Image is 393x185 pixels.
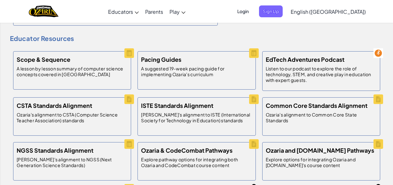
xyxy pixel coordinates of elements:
[134,48,259,93] a: Pacing Guides A suggested 19-week pacing guide for implementing Ozaria's curriculum
[166,3,189,20] a: Play
[17,112,128,123] p: Ozaria's alignment to CSTA (Computer Science Teacher Association) standards
[291,8,366,15] span: English ([GEOGRAPHIC_DATA])
[134,139,259,184] a: Ozaria & CodeCombat Pathways Explore pathway options for integrating both Ozaria and CodeCombat c...
[10,139,134,184] a: NGSS Standards Alignment [PERSON_NAME]'s alignment to NGSS (Next Generation Science Standards)
[259,94,383,139] a: Common Core Standards Alignment Ozaria's alignment to Common Core State Standards
[169,8,180,15] span: Play
[141,66,252,77] p: A suggested 19-week pacing guide for implementing Ozaria's curriculum
[259,48,383,94] a: EdTech Adventures Podcast Listen to our podcast to explore the role of technology, STEM, and crea...
[10,34,383,43] h4: Educator Resources
[17,157,128,168] p: [PERSON_NAME]'s alignment to NGSS (Next Generation Science Standards)
[142,3,166,20] a: Parents
[266,146,374,155] h5: Ozaria and [DOMAIN_NAME] Pathways
[134,94,259,139] a: ISTE Standards Alignment [PERSON_NAME]'s alignment to ISTE (International Society for Technology ...
[141,55,181,64] h5: Pacing Guides
[10,48,134,93] a: Scope & Sequence A lesson by lesson summary of computer science concepts covered in [GEOGRAPHIC_D...
[17,55,70,64] h5: Scope & Sequence
[141,101,213,110] h5: ISTE Standards Alignment
[266,101,367,110] h5: Common Core Standards Alignment
[233,5,253,17] button: Login
[287,3,369,20] a: English ([GEOGRAPHIC_DATA])
[10,94,134,139] a: CSTA Standards Alignment Ozaria's alignment to CSTA (Computer Science Teacher Association) standards
[266,55,344,64] h5: EdTech Adventures Podcast
[17,101,92,110] h5: CSTA Standards Alignment
[29,5,59,18] a: Ozaria by CodeCombat logo
[17,66,128,77] p: A lesson by lesson summary of computer science concepts covered in [GEOGRAPHIC_DATA]
[17,146,93,155] h5: NGSS Standards Alignment
[259,5,283,17] button: Sign Up
[259,139,383,184] a: Ozaria and [DOMAIN_NAME] Pathways Explore options for integrating Ozaria and [DOMAIN_NAME]'s cour...
[141,146,232,155] h5: Ozaria & CodeCombat Pathways
[266,157,377,168] p: Explore options for integrating Ozaria and [DOMAIN_NAME]'s course content
[141,112,252,123] p: [PERSON_NAME]'s alignment to ISTE (International Society for Technology in Education) standards
[105,3,142,20] a: Educators
[141,157,252,168] p: Explore pathway options for integrating both Ozaria and CodeCombat course content
[266,66,377,83] p: Listen to our podcast to explore the role of technology, STEM, and creative play in education wit...
[29,5,59,18] img: Home
[266,112,377,123] p: Ozaria's alignment to Common Core State Standards
[108,8,133,15] span: Educators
